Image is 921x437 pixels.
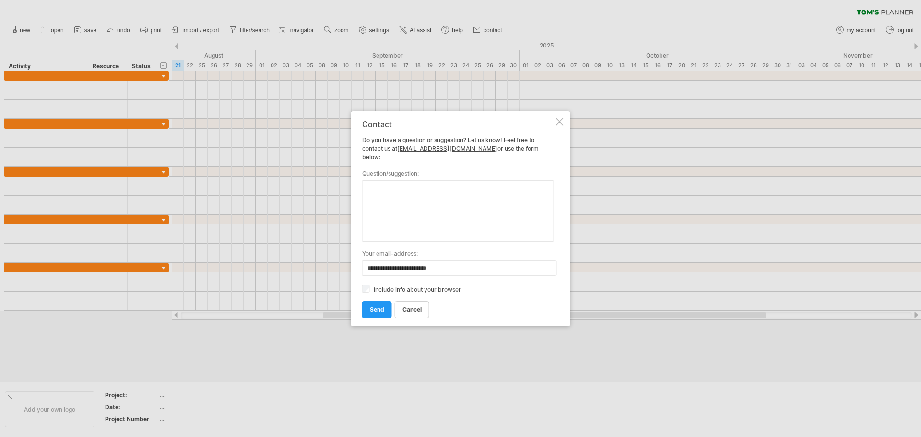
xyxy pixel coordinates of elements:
span: send [370,306,384,313]
a: [EMAIL_ADDRESS][DOMAIN_NAME] [397,145,497,152]
label: question/suggestion: [362,169,554,178]
a: send [362,301,392,318]
a: cancel [395,301,429,318]
span: Do you have a question or suggestion? Let us know! Feel free to contact us at or use the form below: [362,136,539,161]
span: cancel [402,306,422,313]
label: your email-address: [362,249,554,258]
label: include info about your browser [374,286,461,293]
div: Contact [362,120,554,129]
